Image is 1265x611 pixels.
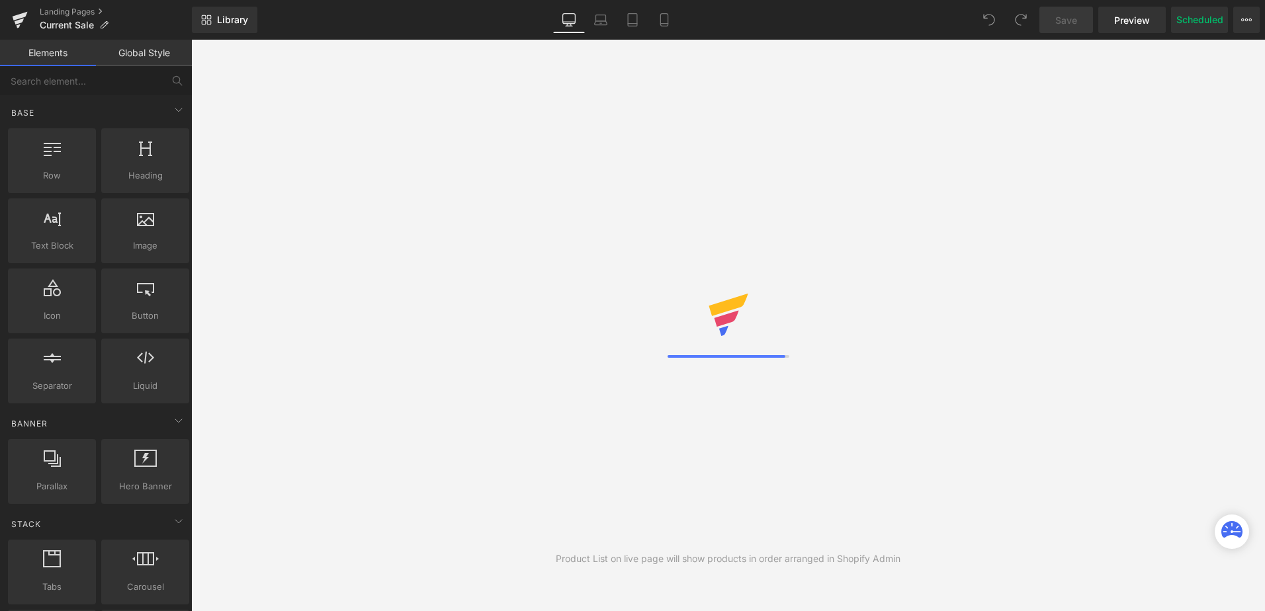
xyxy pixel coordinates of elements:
span: Separator [12,379,92,393]
span: Liquid [105,379,185,393]
a: Desktop [553,7,585,33]
span: Banner [10,417,49,430]
span: Button [105,309,185,323]
span: Row [12,169,92,183]
span: Image [105,239,185,253]
button: Scheduled [1171,7,1228,33]
span: Carousel [105,580,185,594]
a: Laptop [585,7,617,33]
span: Base [10,106,36,119]
span: Parallax [12,479,92,493]
div: Product List on live page will show products in order arranged in Shopify Admin [556,551,900,566]
button: Undo [976,7,1002,33]
span: Current Sale [40,20,94,30]
span: Heading [105,169,185,183]
span: Tabs [12,580,92,594]
a: New Library [192,7,257,33]
span: Preview [1114,13,1150,27]
span: Icon [12,309,92,323]
a: Tablet [617,7,648,33]
a: Landing Pages [40,7,192,17]
a: Global Style [96,40,192,66]
span: Hero Banner [105,479,185,493]
a: Mobile [648,7,680,33]
a: Preview [1098,7,1166,33]
span: Save [1055,13,1077,27]
button: Redo [1008,7,1034,33]
span: Text Block [12,239,92,253]
span: Library [217,14,248,26]
button: More [1233,7,1260,33]
span: Stack [10,518,42,530]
